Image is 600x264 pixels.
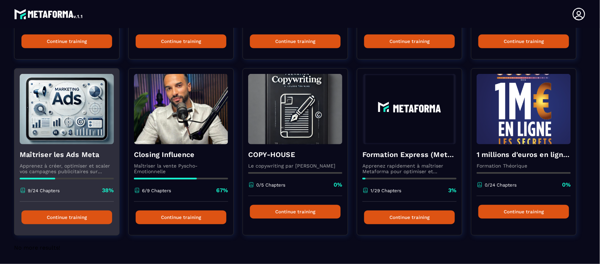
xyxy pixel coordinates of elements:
img: formation-background [477,74,571,144]
a: formation-backgroundCOPY-HOUSELe copywriting par [PERSON_NAME]0/5 Chapters0%Continue training [243,68,357,244]
h4: 1 millions d'euros en ligne les secrets [477,150,571,159]
p: Apprenez à créer, optimiser et scaler vos campagnes publicitaires sur Facebook et Instagram. [20,163,114,174]
button: Continue training [250,34,341,48]
a: formation-backgroundClosing InfluenceMaîtriser la vente Pyscho-Émotionnelle6/9 Chapters67%Continu... [128,68,243,244]
button: Continue training [250,205,341,219]
button: Continue training [136,34,226,48]
p: Le copywriting par [PERSON_NAME] [248,163,342,169]
p: 3% [448,187,457,194]
img: formation-background [134,74,228,144]
img: formation-background [20,74,114,144]
p: 67% [216,187,228,194]
button: Continue training [478,205,569,219]
img: formation-background [362,74,457,144]
p: 6/9 Chapters [142,188,171,193]
a: formation-backgroundMaîtriser les Ads MetaApprenez à créer, optimiser et scaler vos campagnes pub... [14,68,128,244]
button: Continue training [21,34,112,48]
p: 0/24 Chapters [485,182,517,188]
img: logo [14,7,84,21]
span: No more results! [14,244,60,251]
p: 0% [562,181,571,189]
h4: COPY-HOUSE [248,150,342,159]
p: 9/24 Chapters [28,188,60,193]
button: Continue training [364,34,455,48]
h4: Formation Express (Metaforma) [362,150,457,159]
button: Continue training [21,210,112,224]
h4: Maîtriser les Ads Meta [20,150,114,159]
a: formation-backgroundFormation Express (Metaforma)Apprenez rapidement à maîtriser Metaforma pour o... [357,68,471,244]
p: 0% [334,181,342,189]
p: 1/29 Chapters [370,188,401,193]
button: Continue training [364,210,455,224]
p: Formation Théorique [477,163,571,169]
img: formation-background [248,74,342,144]
button: Continue training [136,210,226,224]
a: formation-background1 millions d'euros en ligne les secretsFormation Théorique0/24 Chapters0%Cont... [471,68,585,244]
button: Continue training [478,34,569,48]
p: Maîtriser la vente Pyscho-Émotionnelle [134,163,228,174]
p: 38% [102,187,114,194]
h4: Closing Influence [134,150,228,159]
p: Apprenez rapidement à maîtriser Metaforma pour optimiser et automatiser votre business. 🚀 [362,163,457,174]
p: 0/5 Chapters [256,182,285,188]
